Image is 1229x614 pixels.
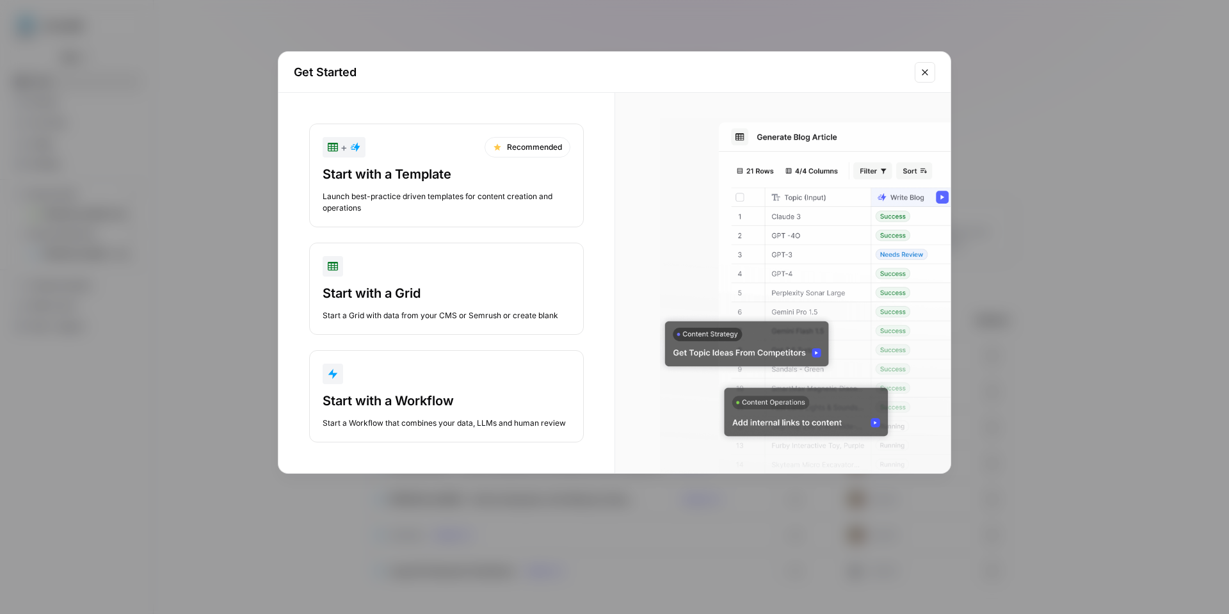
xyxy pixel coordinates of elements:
div: Launch best-practice driven templates for content creation and operations [323,191,570,214]
button: Start with a GridStart a Grid with data from your CMS or Semrush or create blank [309,243,584,335]
button: +RecommendedStart with a TemplateLaunch best-practice driven templates for content creation and o... [309,124,584,227]
h2: Get Started [294,63,907,81]
div: Start with a Grid [323,284,570,302]
div: Start a Grid with data from your CMS or Semrush or create blank [323,310,570,321]
button: Close modal [915,62,935,83]
div: Start with a Template [323,165,570,183]
div: Recommended [485,137,570,158]
div: Start with a Workflow [323,392,570,410]
button: Start with a WorkflowStart a Workflow that combines your data, LLMs and human review [309,350,584,442]
div: + [328,140,360,155]
div: Start a Workflow that combines your data, LLMs and human review [323,417,570,429]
